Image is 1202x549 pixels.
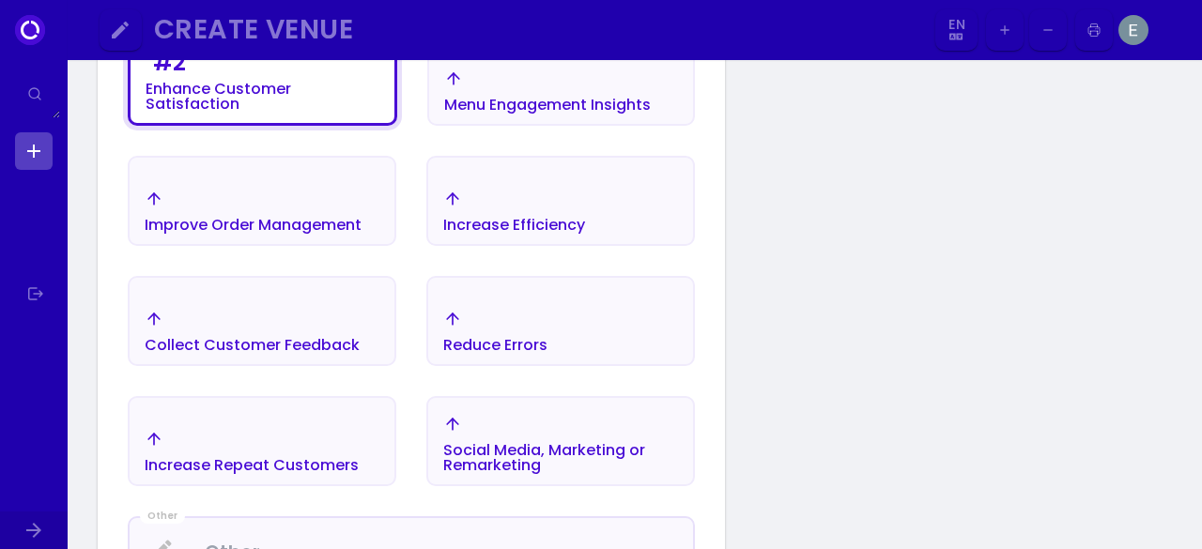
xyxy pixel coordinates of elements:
div: Menu Engagement Insights [444,98,651,113]
div: Enhance Customer Satisfaction [146,82,379,112]
div: Reduce Errors [443,338,547,353]
button: Reduce Errors [426,276,695,366]
div: Other [140,509,185,524]
div: Social Media, Marketing or Remarketing [443,443,678,473]
div: # 2 [153,52,186,74]
button: Increase Efficiency [426,156,695,246]
img: Image [1118,15,1148,45]
div: Improve Order Management [145,218,362,233]
div: Collect Customer Feedback [145,338,360,353]
button: Improve Order Management [128,156,396,246]
button: #2Enhance Customer Satisfaction [128,30,397,126]
button: Menu Engagement Insights [427,30,695,126]
button: Create Venue [146,9,930,52]
button: Social Media, Marketing or Remarketing [426,396,695,486]
button: Collect Customer Feedback [128,276,396,366]
button: Increase Repeat Customers [128,396,396,486]
img: Image [1154,15,1184,45]
div: Create Venue [154,19,911,40]
div: Increase Repeat Customers [145,458,359,473]
div: Increase Efficiency [443,218,585,233]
